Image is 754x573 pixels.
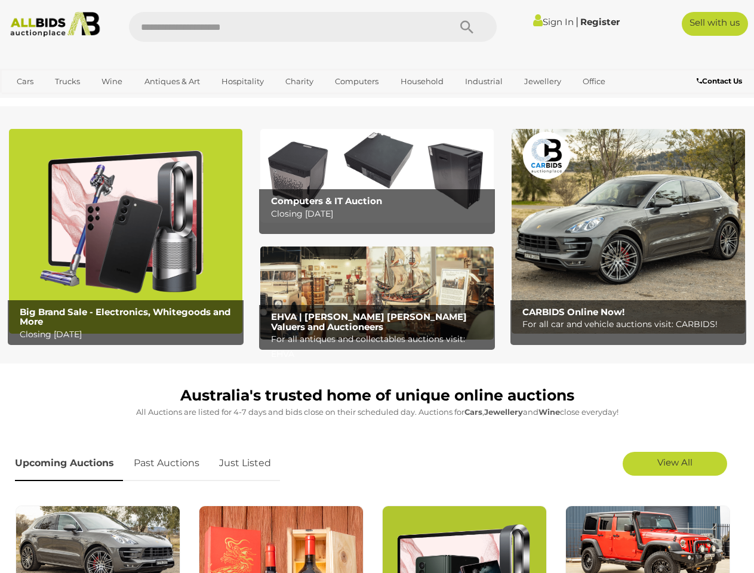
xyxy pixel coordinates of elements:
[533,16,574,27] a: Sign In
[9,91,49,111] a: Sports
[15,405,739,419] p: All Auctions are listed for 4-7 days and bids close on their scheduled day. Auctions for , and cl...
[657,457,693,468] span: View All
[464,407,482,417] strong: Cars
[437,12,497,42] button: Search
[623,452,727,476] a: View All
[271,332,490,362] p: For all antiques and collectables auctions visit: EHVA
[47,72,88,91] a: Trucks
[20,306,230,328] b: Big Brand Sale - Electronics, Whitegoods and More
[697,75,745,88] a: Contact Us
[327,72,386,91] a: Computers
[9,129,242,334] a: Big Brand Sale - Electronics, Whitegoods and More Big Brand Sale - Electronics, Whitegoods and Mo...
[20,327,238,342] p: Closing [DATE]
[9,129,242,334] img: Big Brand Sale - Electronics, Whitegoods and More
[260,247,494,340] img: EHVA | Evans Hastings Valuers and Auctioneers
[271,311,467,332] b: EHVA | [PERSON_NAME] [PERSON_NAME] Valuers and Auctioneers
[516,72,569,91] a: Jewellery
[393,72,451,91] a: Household
[278,72,321,91] a: Charity
[260,129,494,222] a: Computers & IT Auction Computers & IT Auction Closing [DATE]
[271,195,382,207] b: Computers & IT Auction
[210,446,280,481] a: Just Listed
[15,387,739,404] h1: Australia's trusted home of unique online auctions
[94,72,130,91] a: Wine
[260,247,494,340] a: EHVA | Evans Hastings Valuers and Auctioneers EHVA | [PERSON_NAME] [PERSON_NAME] Valuers and Auct...
[125,446,208,481] a: Past Auctions
[484,407,523,417] strong: Jewellery
[697,76,742,85] b: Contact Us
[137,72,208,91] a: Antiques & Art
[522,306,624,318] b: CARBIDS Online Now!
[512,129,745,334] img: CARBIDS Online Now!
[538,407,560,417] strong: Wine
[457,72,510,91] a: Industrial
[682,12,748,36] a: Sell with us
[512,129,745,334] a: CARBIDS Online Now! CARBIDS Online Now! For all car and vehicle auctions visit: CARBIDS!
[575,72,613,91] a: Office
[55,91,155,111] a: [GEOGRAPHIC_DATA]
[271,207,490,221] p: Closing [DATE]
[9,72,41,91] a: Cars
[214,72,272,91] a: Hospitality
[522,317,741,332] p: For all car and vehicle auctions visit: CARBIDS!
[580,16,620,27] a: Register
[575,15,578,28] span: |
[260,129,494,222] img: Computers & IT Auction
[5,12,105,37] img: Allbids.com.au
[15,446,123,481] a: Upcoming Auctions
